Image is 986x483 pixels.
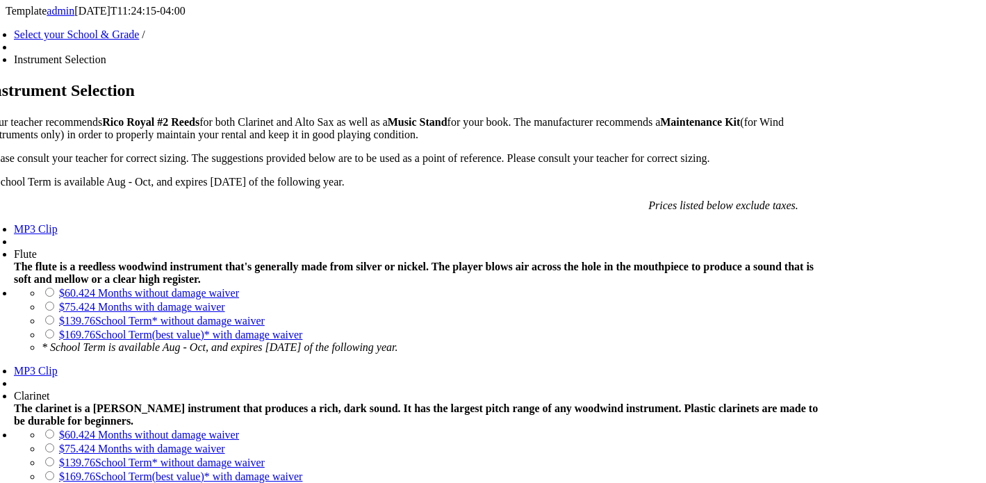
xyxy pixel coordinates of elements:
[59,287,239,299] a: $60.424 Months without damage waiver
[14,390,832,402] div: Clarinet
[660,116,740,128] strong: Maintenance Kit
[47,5,74,17] a: admin
[14,54,832,66] li: Instrument Selection
[102,116,199,128] strong: Rico Royal #2 Reeds
[59,457,265,468] a: $139.76School Term* without damage waiver
[59,301,225,313] a: $75.424 Months with damage waiver
[74,5,185,17] span: [DATE]T11:24:15-04:00
[142,28,145,40] span: /
[14,223,58,235] a: MP3 Clip
[59,301,90,313] span: $75.42
[59,287,90,299] span: $60.42
[14,402,818,427] strong: The clarinet is a [PERSON_NAME] instrument that produces a rich, dark sound. It has the largest p...
[42,341,398,353] em: * School Term is available Aug - Oct, and expires [DATE] of the following year.
[388,116,447,128] strong: Music Stand
[59,457,95,468] span: $139.76
[59,429,239,441] a: $60.424 Months without damage waiver
[59,315,95,327] span: $139.76
[59,470,95,482] span: $169.76
[59,443,225,455] a: $75.424 Months with damage waiver
[14,28,139,40] a: Select your School & Grade
[59,329,95,341] span: $169.76
[14,365,58,377] a: MP3 Clip
[14,261,814,285] strong: The flute is a reedless woodwind instrument that's generally made from silver or nickel. The play...
[648,199,798,211] em: Prices listed below exclude taxes.
[59,429,90,441] span: $60.42
[14,248,832,261] div: Flute
[59,315,265,327] a: $139.76School Term* without damage waiver
[6,5,47,17] span: Template
[59,470,303,482] a: $169.76School Term(best value)* with damage waiver
[59,329,303,341] a: $169.76School Term(best value)* with damage waiver
[59,443,90,455] span: $75.42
